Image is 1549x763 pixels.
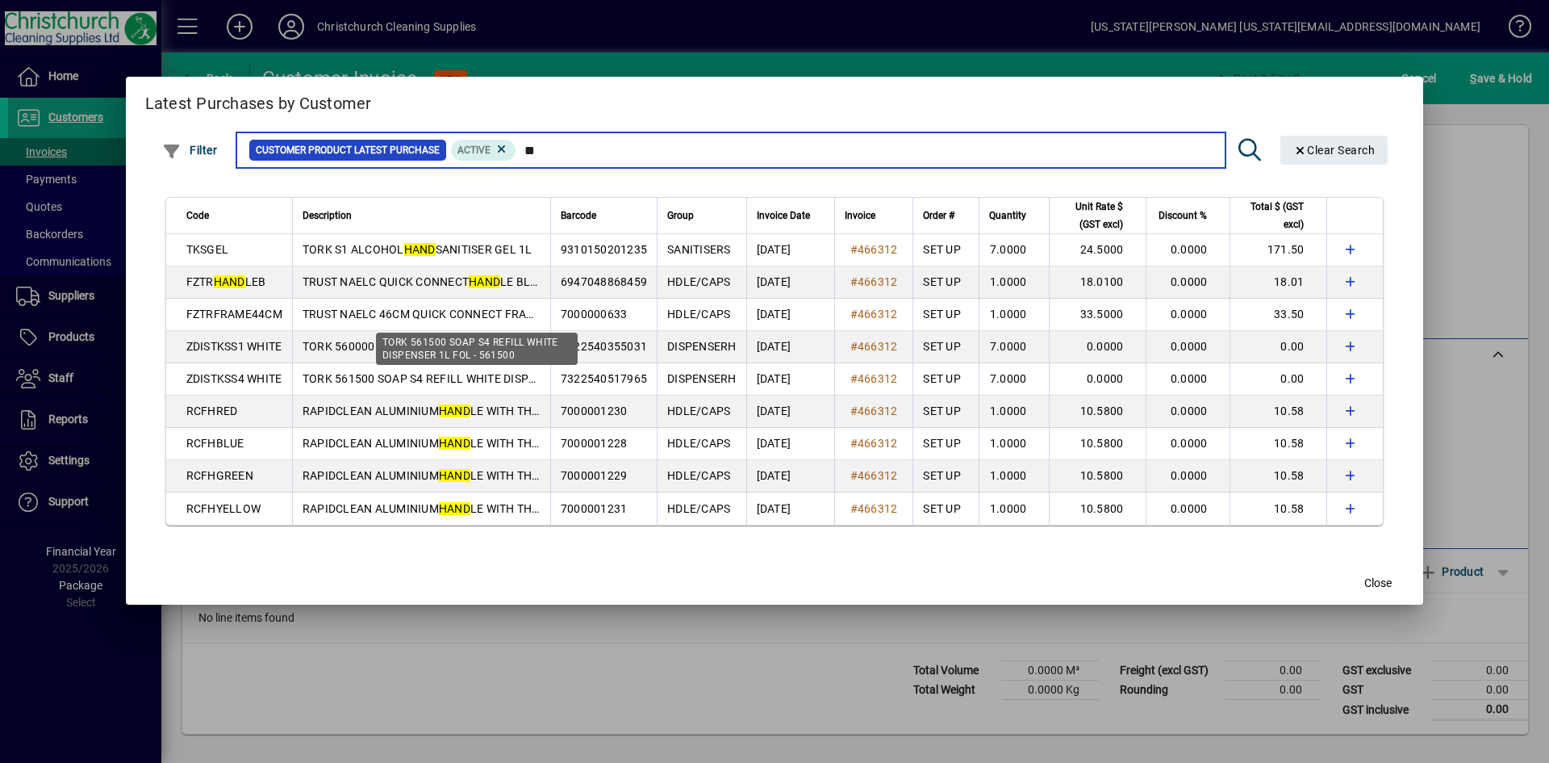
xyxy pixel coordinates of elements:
span: Description [303,207,352,224]
a: #466312 [845,241,904,258]
td: 0.00 [1230,363,1326,396]
span: Close [1364,575,1392,592]
div: Order # [923,207,969,224]
div: Invoice Date [757,207,825,224]
td: [DATE] [746,299,834,331]
div: Discount % [1156,207,1221,224]
td: 0.00 [1230,331,1326,363]
td: 10.58 [1230,428,1326,460]
span: HDLE/CAPS [667,469,730,482]
span: Order # [923,207,954,224]
div: Total $ (GST excl) [1240,198,1318,233]
td: 0.0000 [1146,493,1230,525]
span: Invoice [845,207,875,224]
td: [DATE] [746,234,834,266]
span: HDLE/CAPS [667,308,730,321]
span: TRUST NAELC 46CM QUICK CONNECT FRAME [303,308,543,321]
td: 0.0000 [1049,331,1146,363]
span: DISPENSERH [667,340,737,353]
td: 171.50 [1230,234,1326,266]
td: 10.58 [1230,493,1326,525]
td: 7.0000 [979,363,1049,396]
span: ZDISTKSS4 WHITE [186,372,282,385]
span: Code [186,207,209,224]
td: 0.0000 [1146,396,1230,428]
td: 0.0000 [1146,460,1230,493]
a: #466312 [845,305,904,323]
span: 7322540517965 [561,372,647,385]
td: [DATE] [746,331,834,363]
em: HAND [404,243,436,256]
td: SET UP [912,363,979,396]
span: 7000001229 [561,469,628,482]
span: HDLE/CAPS [667,437,730,450]
td: 0.0000 [1146,234,1230,266]
span: RCFHYELLOW [186,502,261,515]
td: 10.5800 [1049,428,1146,460]
div: Group [667,207,737,224]
td: [DATE] [746,460,834,493]
span: # [850,405,858,417]
td: SET UP [912,460,979,493]
span: Customer Product Latest Purchase [256,142,440,158]
td: 0.0000 [1146,299,1230,331]
span: TORK 560000 SOAP S1 REFILL WHITE DISPENSER 1L FOL - 560000 (S:401, 501, 601, 801 [303,340,765,353]
span: 466312 [858,275,898,288]
em: HAND [469,275,500,288]
td: 0.0000 [1146,428,1230,460]
td: SET UP [912,299,979,331]
em: HAND [214,275,245,288]
a: #466312 [845,370,904,388]
td: [DATE] [746,428,834,460]
span: RCFHRED [186,405,238,417]
span: Barcode [561,207,596,224]
span: 466312 [858,372,898,385]
td: SET UP [912,428,979,460]
span: Invoice Date [757,207,810,224]
span: Clear Search [1293,144,1376,157]
em: HAND [439,405,470,417]
td: [DATE] [746,266,834,299]
span: # [850,308,858,321]
span: Unit Rate $ (GST excl) [1059,198,1123,233]
td: 10.58 [1230,460,1326,493]
span: RAPIDCLEAN ALUMINIUM LE WITH THREAD CAP 1.5M - RED [303,405,645,417]
td: 1.0000 [979,396,1049,428]
div: Invoice [845,207,904,224]
td: 24.5000 [1049,234,1146,266]
td: 1.0000 [979,299,1049,331]
button: Clear [1280,136,1388,165]
a: #466312 [845,500,904,518]
td: 33.5000 [1049,299,1146,331]
div: Code [186,207,282,224]
span: 466312 [858,243,898,256]
span: FZTR LEB [186,275,266,288]
span: Total $ (GST excl) [1240,198,1304,233]
span: RAPIDCLEAN ALUMINIUM LE WITH THREAD CAP 1.5M - YELLOW [303,502,669,515]
h2: Latest Purchases by Customer [126,77,1424,124]
td: 10.58 [1230,396,1326,428]
td: 0.0000 [1146,331,1230,363]
td: [DATE] [746,363,834,396]
span: 7000001231 [561,502,628,515]
span: # [850,502,858,515]
span: TORK 561500 SOAP S4 REFILL WHITE DISPENSER 1L FOL - 561500 [303,372,653,385]
mat-chip: Product Activation Status: Active [451,140,516,161]
span: HDLE/CAPS [667,502,730,515]
span: 9310150201235 [561,243,647,256]
button: Filter [158,136,222,165]
span: SANITISERS [667,243,731,256]
span: # [850,243,858,256]
span: TKSGEL [186,243,229,256]
span: FZTRFRAME44CM [186,308,282,321]
div: Description [303,207,541,224]
span: # [850,372,858,385]
span: 7000001228 [561,437,628,450]
span: HDLE/CAPS [667,405,730,417]
em: HAND [439,502,470,515]
button: Close [1352,569,1404,598]
td: SET UP [912,331,979,363]
td: 18.01 [1230,266,1326,299]
td: 1.0000 [979,266,1049,299]
span: 7322540355031 [561,340,647,353]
